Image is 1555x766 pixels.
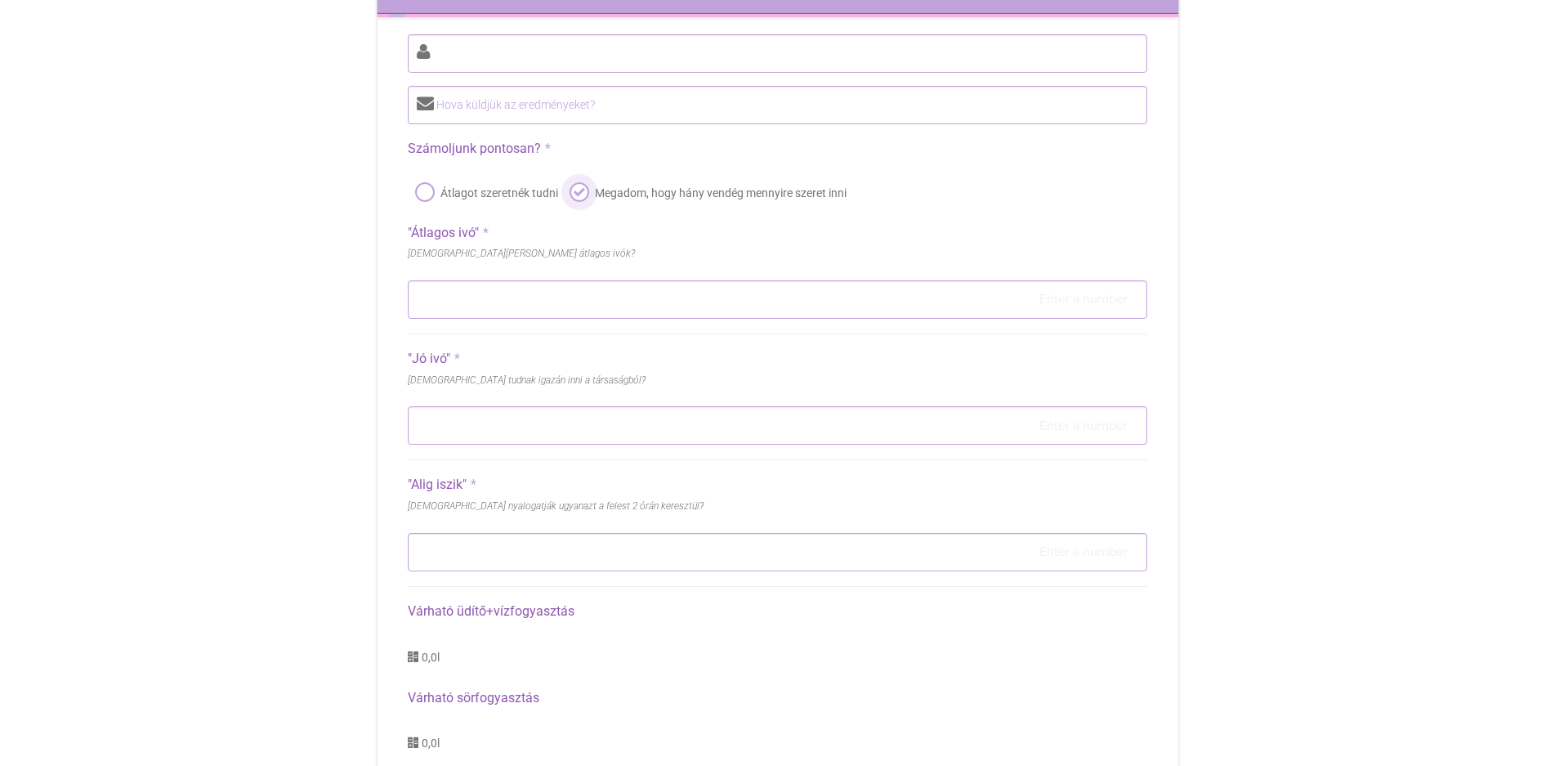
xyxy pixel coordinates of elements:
[412,181,558,204] label: Átlagot szeretnék tudni
[566,181,847,204] label: Megadom, hogy hány vendég mennyire szeret inni
[408,137,1146,161] label: Számoljunk pontosan?
[408,406,1146,445] input: Enter a number
[408,245,1146,263] label: [DEMOGRAPHIC_DATA][PERSON_NAME] átlagos ivók?
[408,95,1112,115] label: Hova küldjük az eredményeket?
[408,280,1146,319] input: Enter a number
[408,648,1146,665] div: l
[408,600,1146,624] label: Várható üdítő+vízfogyasztás
[422,651,437,664] span: 0,0
[408,687,1146,710] label: Várható sörfogyasztás
[422,737,437,750] span: 0,0
[408,473,1146,497] label: "Alig iszik"
[408,734,1146,751] div: l
[408,533,1146,571] input: Enter a number
[408,222,1146,245] label: "Átlagos ivó"
[408,372,1146,390] label: [DEMOGRAPHIC_DATA] tudnak igazán inni a társaságból?
[408,498,1146,516] label: [DEMOGRAPHIC_DATA] nyalogatják ugyanazt a felest 2 órán keresztül?
[408,347,1146,371] label: "Jó ivó"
